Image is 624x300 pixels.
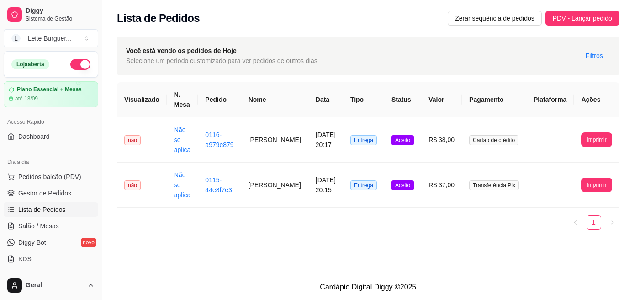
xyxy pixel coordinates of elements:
[18,205,66,214] span: Lista de Pedidos
[4,252,98,266] a: KDS
[26,281,84,289] span: Geral
[391,180,414,190] span: Aceito
[421,117,462,163] td: R$ 38,00
[4,29,98,47] button: Select a team
[421,163,462,208] td: R$ 37,00
[350,180,377,190] span: Entrega
[421,82,462,117] th: Valor
[4,115,98,129] div: Acesso Rápido
[4,4,98,26] a: DiggySistema de Gestão
[174,171,191,199] a: Não se aplica
[26,15,95,22] span: Sistema de Gestão
[4,274,98,296] button: Geral
[308,163,343,208] td: [DATE] 20:15
[545,11,619,26] button: PDV - Lançar pedido
[4,81,98,107] a: Plano Essencial + Mesasaté 13/09
[384,82,421,117] th: Status
[469,135,518,145] span: Cartão de crédito
[4,169,98,184] button: Pedidos balcão (PDV)
[70,59,90,70] button: Alterar Status
[391,135,414,145] span: Aceito
[4,186,98,200] a: Gestor de Pedidos
[18,254,32,263] span: KDS
[17,86,82,93] article: Plano Essencial + Mesas
[534,128,556,151] img: diggy
[586,51,603,61] span: Filtros
[4,155,98,169] div: Dia a dia
[11,59,49,69] div: Loja aberta
[18,132,50,141] span: Dashboard
[241,82,308,117] th: Nome
[18,238,46,247] span: Diggy Bot
[455,13,534,23] span: Zerar sequência de pedidos
[26,7,95,15] span: Diggy
[124,180,141,190] span: não
[4,129,98,144] a: Dashboard
[553,13,612,23] span: PDV - Lançar pedido
[587,216,601,229] a: 1
[568,215,583,230] button: left
[609,220,615,225] span: right
[526,82,574,117] th: Plataforma
[350,135,377,145] span: Entrega
[534,174,556,196] img: diggy
[117,11,200,26] h2: Lista de Pedidos
[126,56,317,66] span: Selecione um período customizado para ver pedidos de outros dias
[124,135,141,145] span: não
[4,219,98,233] a: Salão / Mesas
[241,117,308,163] td: [PERSON_NAME]
[241,163,308,208] td: [PERSON_NAME]
[205,131,233,148] a: 0116-a979e879
[578,48,610,63] button: Filtros
[605,215,619,230] li: Next Page
[4,235,98,250] a: Diggy Botnovo
[205,176,232,194] a: 0115-44e8f7e3
[568,215,583,230] li: Previous Page
[167,82,198,117] th: N. Mesa
[18,221,59,231] span: Salão / Mesas
[462,82,526,117] th: Pagamento
[174,126,191,153] a: Não se aplica
[308,82,343,117] th: Data
[28,34,71,43] div: Leite Burguer ...
[4,202,98,217] a: Lista de Pedidos
[15,95,38,102] article: até 13/09
[18,172,81,181] span: Pedidos balcão (PDV)
[308,117,343,163] td: [DATE] 20:17
[605,215,619,230] button: right
[117,82,167,117] th: Visualizado
[581,178,612,192] button: Imprimir
[587,215,601,230] li: 1
[469,180,519,190] span: Transferência Pix
[18,189,71,198] span: Gestor de Pedidos
[343,82,384,117] th: Tipo
[11,34,21,43] span: L
[574,82,619,117] th: Ações
[198,82,241,117] th: Pedido
[448,11,542,26] button: Zerar sequência de pedidos
[573,220,578,225] span: left
[126,47,237,54] strong: Você está vendo os pedidos de Hoje
[581,132,612,147] button: Imprimir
